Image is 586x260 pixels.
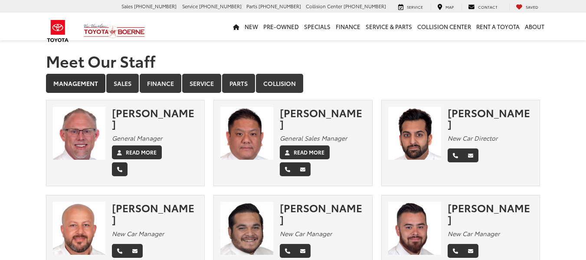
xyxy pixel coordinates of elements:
a: Finance [140,74,181,93]
div: [PERSON_NAME] [280,202,366,225]
a: Collision [256,74,303,93]
span: Collision Center [306,3,342,10]
a: Phone [112,162,128,176]
label: Read More [294,148,324,156]
a: Service [392,3,429,10]
span: Service [407,4,423,10]
span: Service [182,3,198,10]
a: Email [295,162,311,176]
span: [PHONE_NUMBER] [344,3,386,10]
a: Email [295,244,311,258]
a: Parts [222,74,255,93]
a: Collision Center [415,13,474,40]
a: Read More [112,145,162,159]
a: Phone [280,162,295,176]
img: Sam Abraham [53,202,106,255]
span: [PHONE_NUMBER] [259,3,301,10]
em: New Car Manager [448,229,500,238]
a: Phone [112,244,128,258]
img: Chris Franklin [53,107,106,160]
span: Parts [246,3,257,10]
a: Sales [106,74,139,93]
em: New Car Manager [280,229,332,238]
span: Sales [121,3,133,10]
div: [PERSON_NAME] [112,202,198,225]
a: Service & Parts: Opens in a new tab [363,13,415,40]
div: [PERSON_NAME] [112,107,198,130]
div: [PERSON_NAME] [280,107,366,130]
span: Saved [526,4,538,10]
a: Phone [448,148,463,162]
a: Pre-Owned [261,13,301,40]
a: Email [127,244,143,258]
em: General Manager [112,134,162,142]
img: Tuan Tran [220,107,273,160]
a: Email [463,244,478,258]
span: [PHONE_NUMBER] [199,3,242,10]
a: Map [431,3,460,10]
a: Management [46,74,105,93]
img: Aaron Cooper [388,202,441,255]
a: Email [463,148,478,162]
a: Contact [462,3,504,10]
em: New Car Director [448,134,498,142]
a: Phone [448,244,463,258]
a: Home [230,13,242,40]
em: New Car Manager [112,229,164,238]
h1: Meet Our Staff [46,52,540,69]
span: Contact [478,4,498,10]
a: Read More [280,145,330,159]
img: Aman Shiekh [388,107,441,160]
div: [PERSON_NAME] [448,107,534,130]
span: [PHONE_NUMBER] [134,3,177,10]
img: Toyota [42,17,74,45]
div: [PERSON_NAME] [448,202,534,225]
em: General Sales Manager [280,134,347,142]
a: Phone [280,244,295,258]
img: Vic Vaughan Toyota of Boerne [83,23,145,39]
a: Service [182,74,221,93]
a: Specials [301,13,333,40]
a: My Saved Vehicles [509,3,545,10]
a: New [242,13,261,40]
a: About [522,13,547,40]
label: Read More [126,148,157,156]
span: Map [445,4,454,10]
div: Department Tabs [46,74,540,94]
a: Rent a Toyota [474,13,522,40]
img: Jerry Gomez [220,202,273,255]
a: Finance [333,13,363,40]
